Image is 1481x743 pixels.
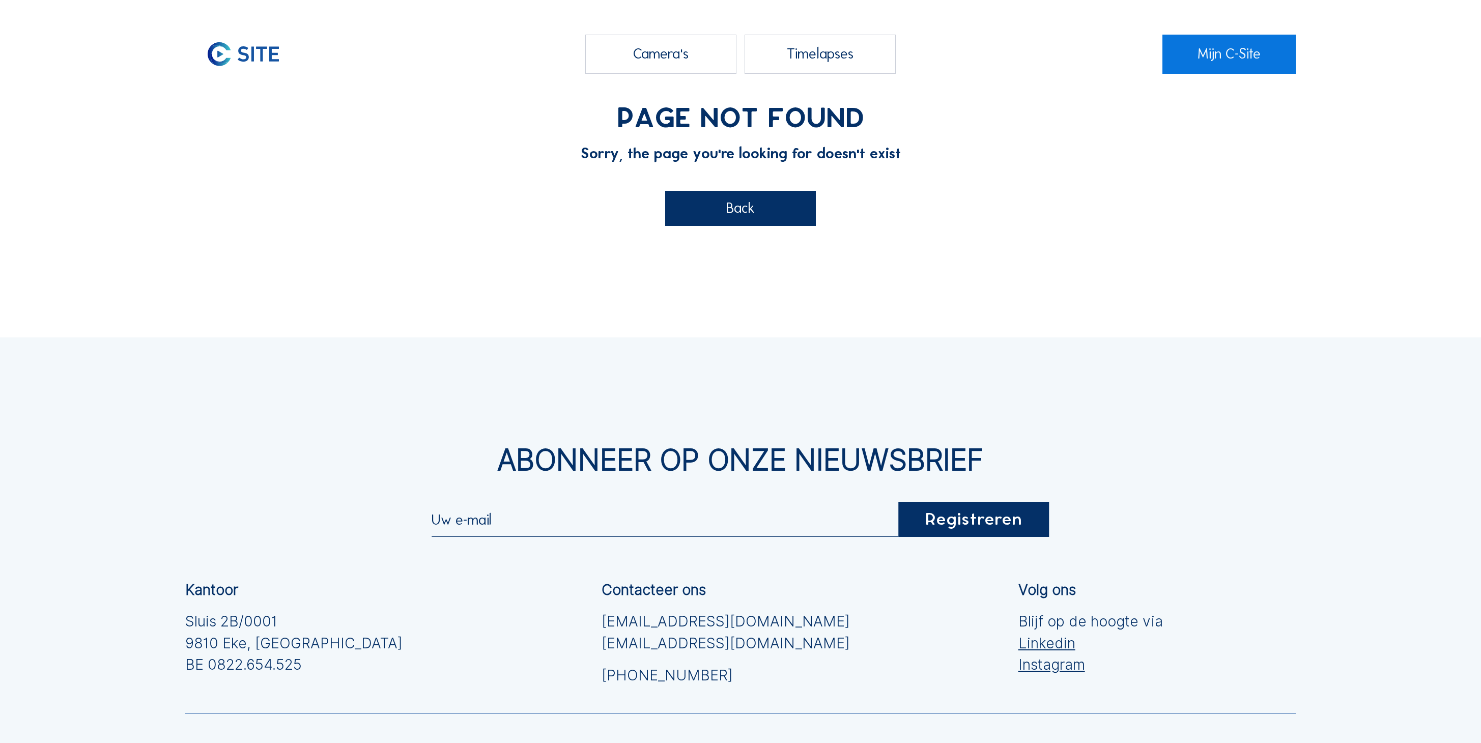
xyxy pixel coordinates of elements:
[665,191,816,226] div: Back
[432,512,898,528] input: Uw e-mail
[185,611,403,676] div: Sluis 2B/0001 9810 Eke, [GEOGRAPHIC_DATA] BE 0822.654.525
[898,502,1049,537] div: Registreren
[185,583,238,597] div: Kantoor
[1162,35,1296,74] a: Mijn C-Site
[585,35,736,74] div: Camera's
[745,35,896,74] div: Timelapses
[1018,654,1163,676] a: Instagram
[602,633,850,654] a: [EMAIL_ADDRESS][DOMAIN_NAME]
[185,445,1296,474] div: Abonneer op onze nieuwsbrief
[185,35,301,74] img: C-SITE Logo
[1018,611,1163,676] div: Blijf op de hoogte via
[185,35,319,74] a: C-SITE Logo
[1018,633,1163,654] a: Linkedin
[602,583,706,597] div: Contacteer ons
[581,147,901,161] h4: Sorry, the page you're looking for doesn't exist
[602,611,850,633] a: [EMAIL_ADDRESS][DOMAIN_NAME]
[581,103,901,132] h1: PAGE NOT FOUND
[602,665,850,687] a: [PHONE_NUMBER]
[1018,583,1076,597] div: Volg ons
